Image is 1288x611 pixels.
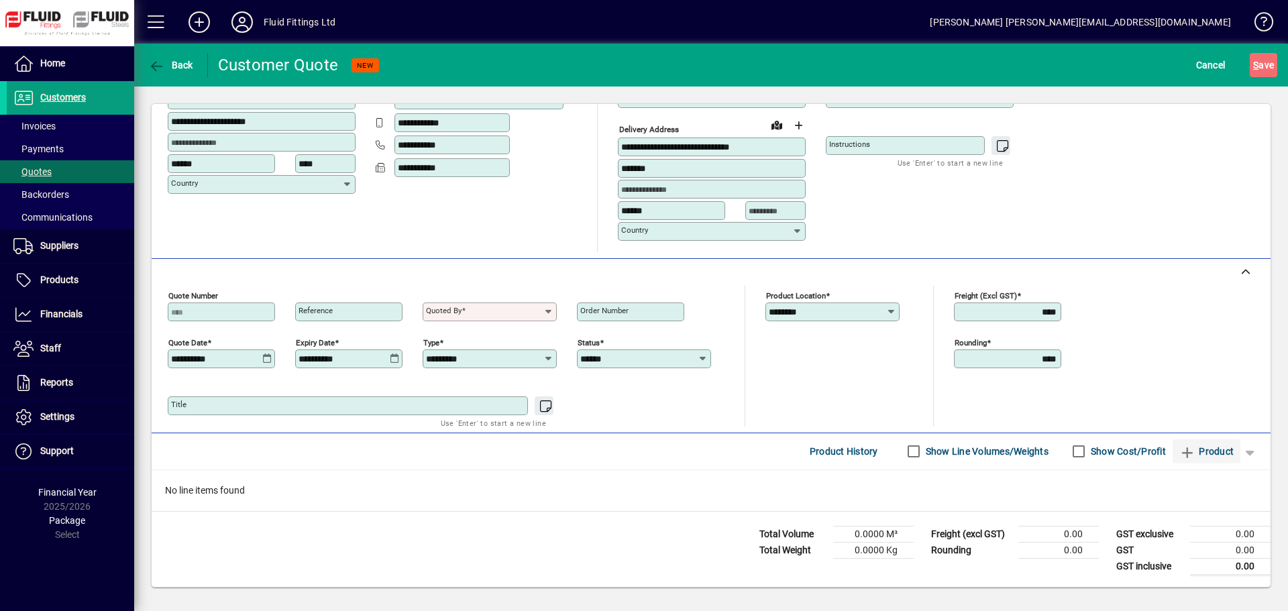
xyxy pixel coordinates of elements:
[40,240,78,251] span: Suppliers
[1253,60,1258,70] span: S
[1110,558,1190,575] td: GST inclusive
[1018,542,1099,558] td: 0.00
[7,298,134,331] a: Financials
[264,11,335,33] div: Fluid Fittings Ltd
[1193,53,1229,77] button: Cancel
[753,542,833,558] td: Total Weight
[7,366,134,400] a: Reports
[40,445,74,456] span: Support
[40,343,61,353] span: Staff
[7,47,134,80] a: Home
[1253,54,1274,76] span: ave
[1173,439,1240,463] button: Product
[1088,445,1166,458] label: Show Cost/Profit
[924,526,1018,542] td: Freight (excl GST)
[13,189,69,200] span: Backorders
[955,337,987,347] mat-label: Rounding
[1190,558,1271,575] td: 0.00
[766,290,826,300] mat-label: Product location
[923,445,1049,458] label: Show Line Volumes/Weights
[1244,3,1271,46] a: Knowledge Base
[804,439,883,463] button: Product History
[40,274,78,285] span: Products
[40,309,83,319] span: Financials
[7,206,134,229] a: Communications
[810,441,878,462] span: Product History
[766,114,788,135] a: View on map
[218,54,339,76] div: Customer Quote
[1018,526,1099,542] td: 0.00
[426,306,462,315] mat-label: Quoted by
[171,400,186,409] mat-label: Title
[753,526,833,542] td: Total Volume
[930,11,1231,33] div: [PERSON_NAME] [PERSON_NAME][EMAIL_ADDRESS][DOMAIN_NAME]
[40,377,73,388] span: Reports
[1250,53,1277,77] button: Save
[578,337,600,347] mat-label: Status
[40,92,86,103] span: Customers
[13,121,56,131] span: Invoices
[1190,542,1271,558] td: 0.00
[145,53,197,77] button: Back
[955,290,1017,300] mat-label: Freight (excl GST)
[898,155,1003,170] mat-hint: Use 'Enter' to start a new line
[40,411,74,422] span: Settings
[148,60,193,70] span: Back
[7,400,134,434] a: Settings
[134,53,208,77] app-page-header-button: Back
[168,337,207,347] mat-label: Quote date
[357,61,374,70] span: NEW
[1196,54,1226,76] span: Cancel
[1179,441,1234,462] span: Product
[49,515,85,526] span: Package
[152,470,1271,511] div: No line items found
[441,415,546,431] mat-hint: Use 'Enter' to start a new line
[580,306,629,315] mat-label: Order number
[178,10,221,34] button: Add
[299,306,333,315] mat-label: Reference
[829,140,870,149] mat-label: Instructions
[7,435,134,468] a: Support
[40,58,65,68] span: Home
[13,144,64,154] span: Payments
[221,10,264,34] button: Profile
[924,542,1018,558] td: Rounding
[833,542,914,558] td: 0.0000 Kg
[171,178,198,188] mat-label: Country
[13,212,93,223] span: Communications
[1110,542,1190,558] td: GST
[7,183,134,206] a: Backorders
[7,229,134,263] a: Suppliers
[13,166,52,177] span: Quotes
[621,225,648,235] mat-label: Country
[7,264,134,297] a: Products
[296,337,335,347] mat-label: Expiry date
[38,487,97,498] span: Financial Year
[7,332,134,366] a: Staff
[788,115,809,136] button: Choose address
[1190,526,1271,542] td: 0.00
[1110,526,1190,542] td: GST exclusive
[7,160,134,183] a: Quotes
[423,337,439,347] mat-label: Type
[168,290,218,300] mat-label: Quote number
[833,526,914,542] td: 0.0000 M³
[7,137,134,160] a: Payments
[7,115,134,137] a: Invoices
